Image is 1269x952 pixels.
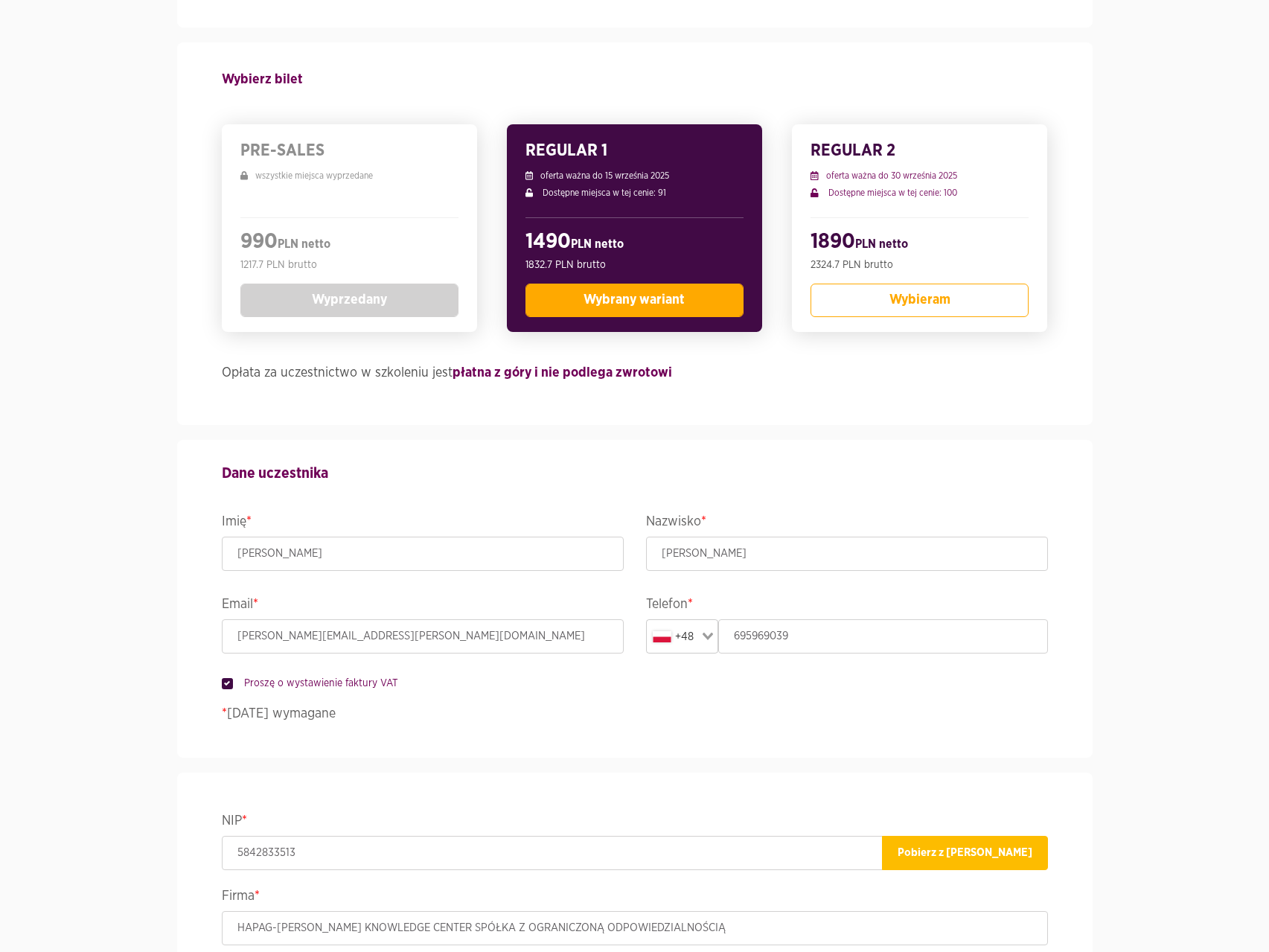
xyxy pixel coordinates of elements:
legend: Imię [222,511,624,537]
input: Telefon [718,619,1048,654]
h3: REGULAR 2 [811,139,1029,162]
button: Wybrany wariant [525,284,744,317]
h2: 1890 [811,229,1029,258]
legend: NIP [222,810,1048,836]
legend: Email [222,593,624,619]
legend: Firma [222,885,1048,911]
p: Dostępne miejsca w tej cenie: 100 [811,186,1029,199]
input: Firma [222,911,1048,945]
span: Wybrany wariant [584,293,685,307]
span: PLN netto [278,238,330,250]
strong: Dane uczestnika [222,466,328,481]
span: PLN netto [855,238,908,250]
p: Dostępne miejsca w tej cenie: 91 [525,186,744,199]
h3: REGULAR 1 [525,139,744,162]
p: oferta ważna do 30 września 2025 [811,169,1029,182]
h4: Wybierz bilet [222,65,1048,95]
strong: płatna z góry i nie podlega zwrotowi [453,366,672,380]
p: wszystkie miejsca wyprzedane [240,169,458,182]
p: [DATE] wymagane [222,704,1048,724]
label: Proszę o wystawienie faktury VAT [233,676,398,691]
button: Pobierz z [PERSON_NAME] [882,836,1048,870]
input: NIP [222,836,883,870]
legend: Nazwisko [646,511,1048,537]
h2: 1490 [525,229,744,258]
button: Wyprzedany [240,284,458,317]
img: pl.svg [653,631,671,642]
h2: 990 [240,229,458,258]
h4: Opłata za uczestnictwo w szkoleniu jest [222,362,1048,384]
input: Nazwisko [646,537,1048,571]
span: PLN netto [571,238,624,250]
input: Imię [222,537,624,571]
div: Search for option [646,619,719,654]
div: +48 [650,623,698,650]
button: Wybieram [811,284,1029,317]
p: oferta ważna do 15 września 2025 [525,169,744,182]
p: 2324.7 PLN brutto [811,258,1029,272]
span: Wybieram [889,293,950,307]
h3: PRE-SALES [240,139,458,162]
p: 1217.7 PLN brutto [240,258,458,272]
p: 1832.7 PLN brutto [525,258,744,272]
input: Email [222,619,624,654]
legend: Telefon [646,593,1048,619]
